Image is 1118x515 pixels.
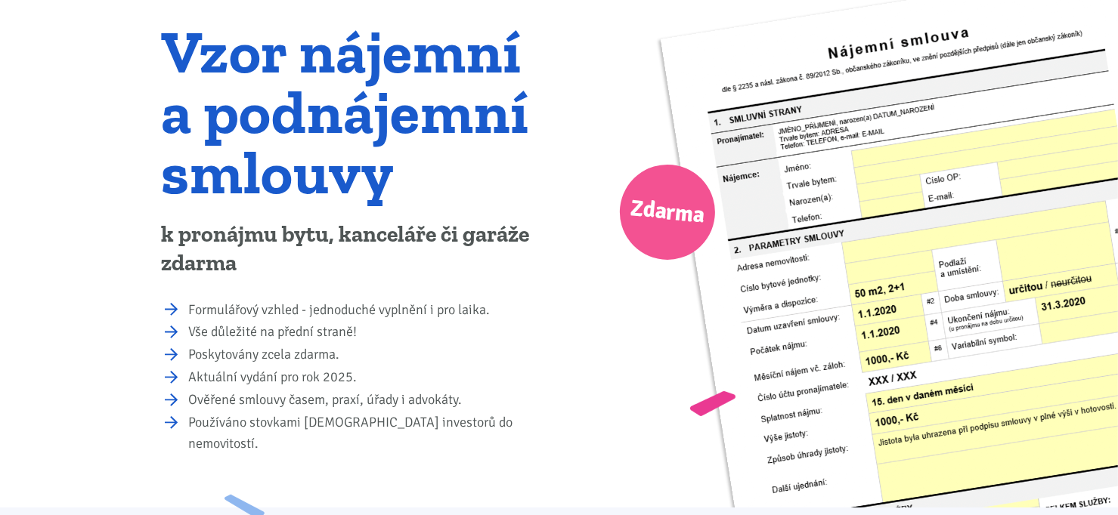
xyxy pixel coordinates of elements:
li: Používáno stovkami [DEMOGRAPHIC_DATA] investorů do nemovitostí. [188,412,549,455]
li: Poskytovány zcela zdarma. [188,344,549,365]
li: Ověřené smlouvy časem, praxí, úřady i advokáty. [188,390,549,411]
li: Aktuální vydání pro rok 2025. [188,367,549,388]
h1: Vzor nájemní a podnájemní smlouvy [161,21,549,202]
p: k pronájmu bytu, kanceláře či garáže zdarma [161,220,549,278]
li: Vše důležité na přední straně! [188,322,549,343]
span: Zdarma [628,189,707,236]
li: Formulářový vzhled - jednoduché vyplnění i pro laika. [188,300,549,321]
